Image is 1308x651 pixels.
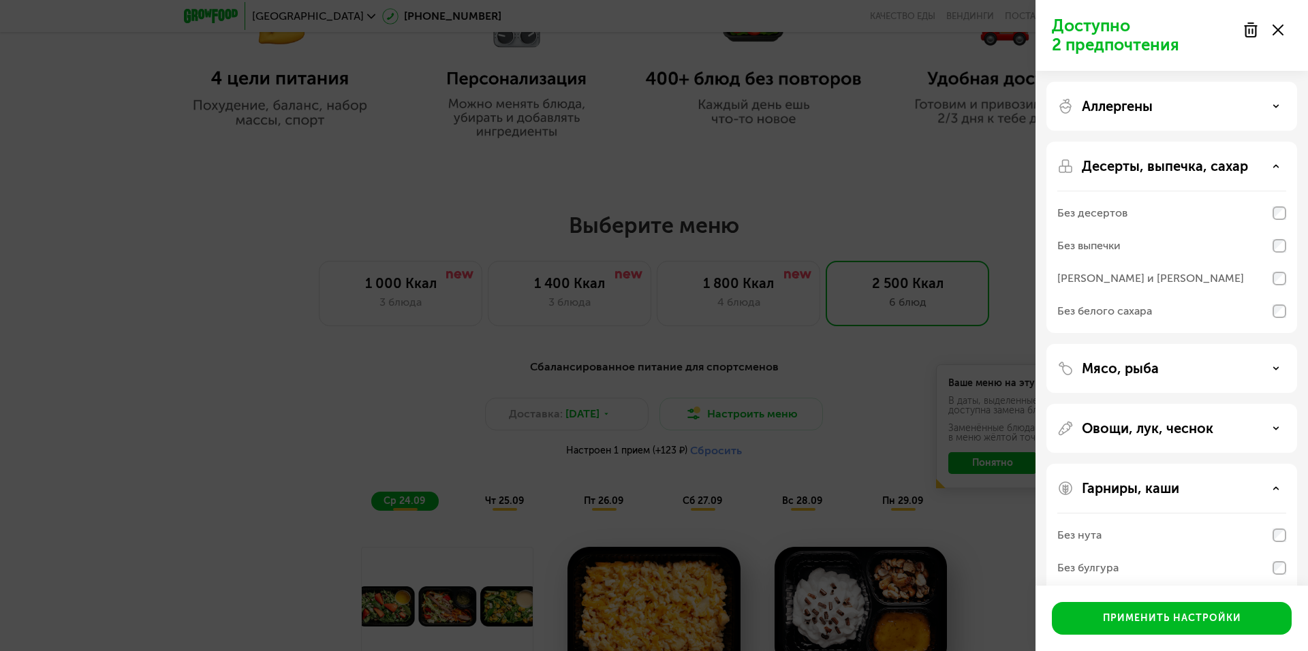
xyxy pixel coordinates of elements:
[1052,602,1292,635] button: Применить настройки
[1103,612,1241,625] div: Применить настройки
[1082,480,1179,496] p: Гарниры, каши
[1057,303,1152,319] div: Без белого сахара
[1052,16,1234,54] p: Доступно 2 предпочтения
[1057,560,1119,576] div: Без булгура
[1082,360,1159,377] p: Мясо, рыба
[1057,270,1244,287] div: [PERSON_NAME] и [PERSON_NAME]
[1057,205,1127,221] div: Без десертов
[1082,158,1248,174] p: Десерты, выпечка, сахар
[1082,420,1213,436] p: Овощи, лук, чеснок
[1057,527,1102,543] div: Без нута
[1082,98,1153,114] p: Аллергены
[1057,238,1121,254] div: Без выпечки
